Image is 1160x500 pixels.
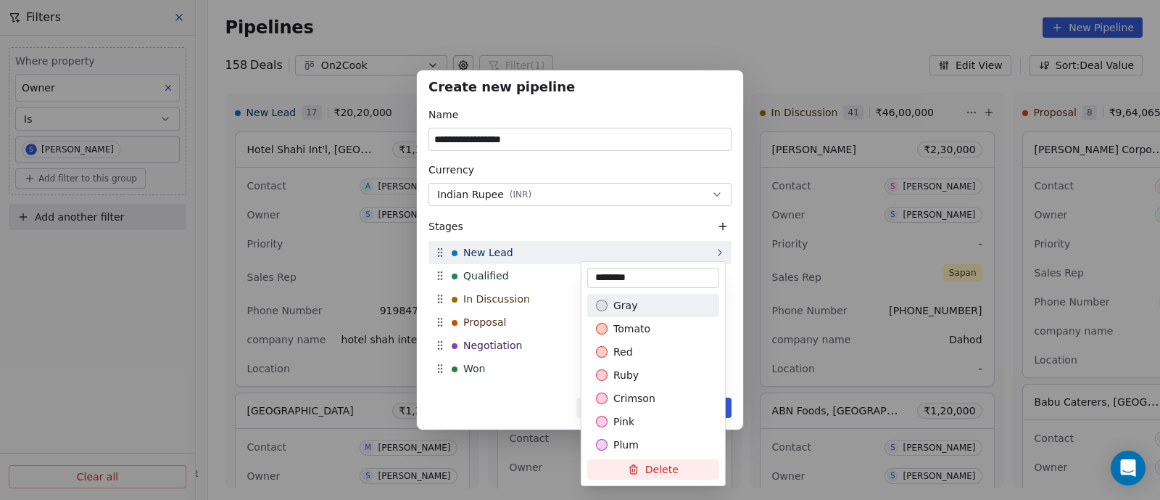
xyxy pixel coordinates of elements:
[613,321,650,336] span: tomato
[613,298,637,313] span: gray
[613,368,639,382] span: ruby
[613,391,655,406] span: crimson
[587,459,719,480] button: Delete
[613,438,639,452] span: plum
[613,414,634,429] span: pink
[613,345,633,359] span: red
